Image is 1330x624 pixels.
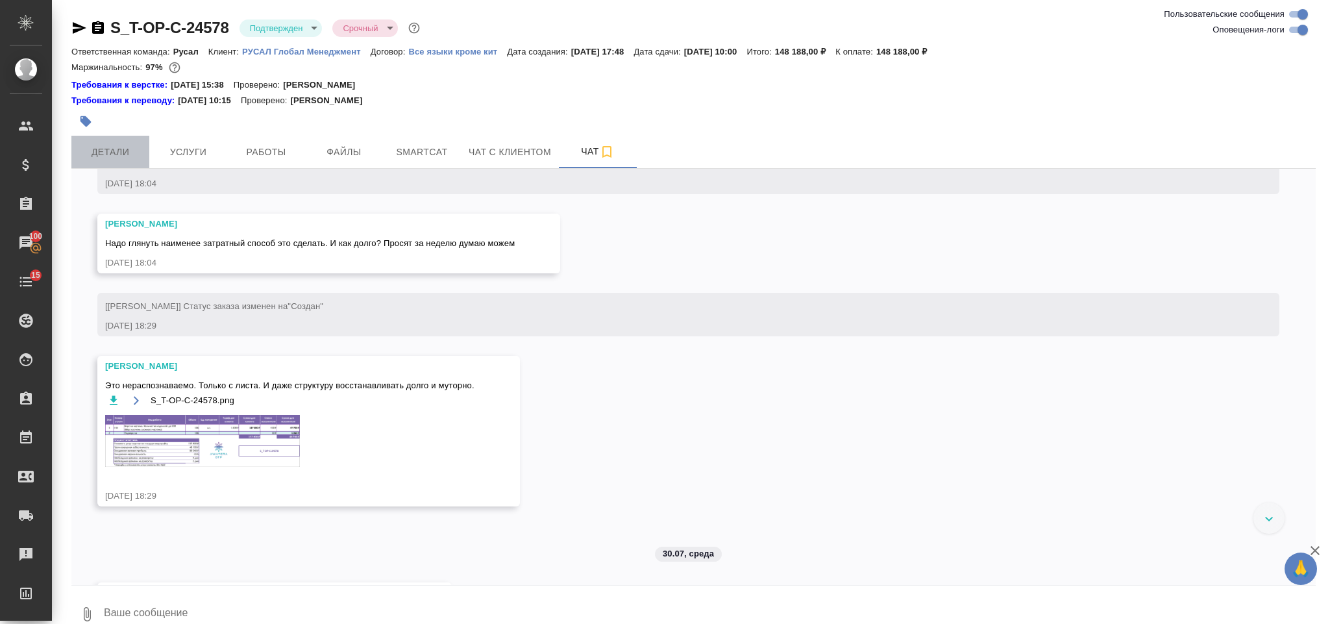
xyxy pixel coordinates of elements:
span: Работы [235,144,297,160]
a: Требования к верстке: [71,79,171,92]
span: 15 [23,269,48,282]
span: Это нераспознаваемо. Только с листа. И даже структуру восстанавливать долго и муторно. [105,379,474,392]
span: "Создан" [288,301,323,311]
span: Файлы [313,144,375,160]
p: 148 188,00 ₽ [775,47,835,56]
a: Требования к переводу: [71,94,178,107]
p: Итого: [746,47,774,56]
p: Русал [173,47,208,56]
span: Надо глянуть наименее затратный способ это сделать. И как долго? Просят за неделю думаю можем [105,238,515,248]
div: Нажми, чтобы открыть папку с инструкцией [71,94,178,107]
button: Срочный [339,23,382,34]
div: [DATE] 18:04 [105,177,1234,190]
p: Все языки кроме кит [408,47,507,56]
div: [DATE] 18:29 [105,490,474,503]
a: S_T-OP-C-24578 [110,19,229,36]
button: Добавить тэг [71,107,100,136]
button: Скачать [105,392,121,408]
div: [PERSON_NAME] [105,218,515,231]
p: Маржинальность: [71,62,145,72]
p: [DATE] 15:38 [171,79,234,92]
p: Дата сдачи: [634,47,683,56]
p: [DATE] 17:48 [571,47,634,56]
img: S_T-OP-C-24578.png [105,415,300,467]
a: РУСАЛ Глобал Менеджмент [242,45,371,56]
div: Подтвержден [240,19,323,37]
button: Скопировать ссылку [90,20,106,36]
p: [DATE] 10:00 [684,47,747,56]
span: Чат [567,144,629,160]
span: Пользовательские сообщения [1164,8,1285,21]
p: Дата создания: [507,47,571,56]
p: Договор: [371,47,409,56]
span: 100 [21,230,51,243]
a: 100 [3,227,49,259]
p: К оплате: [835,47,876,56]
span: 🙏 [1290,555,1312,582]
p: [PERSON_NAME] [290,94,372,107]
button: 4224.00 RUB; [166,59,183,76]
a: 15 [3,266,49,298]
div: [DATE] 18:29 [105,319,1234,332]
a: Все языки кроме кит [408,45,507,56]
button: 🙏 [1285,553,1317,585]
span: S_T-OP-C-24578.png [151,394,234,407]
div: Подтвержден [332,19,397,37]
p: 97% [145,62,166,72]
button: Подтвержден [246,23,307,34]
svg: Подписаться [599,144,615,160]
div: [DATE] 18:04 [105,256,515,269]
button: Открыть на драйве [128,392,144,408]
div: [PERSON_NAME] [105,360,474,373]
span: Чат с клиентом [469,144,551,160]
p: [PERSON_NAME] [283,79,365,92]
span: [[PERSON_NAME]] Статус заказа изменен на [105,301,323,311]
p: 30.07, среда [663,547,714,560]
button: Доп статусы указывают на важность/срочность заказа [406,19,423,36]
p: РУСАЛ Глобал Менеджмент [242,47,371,56]
span: Оповещения-логи [1213,23,1285,36]
p: 148 188,00 ₽ [876,47,937,56]
div: Нажми, чтобы открыть папку с инструкцией [71,79,171,92]
p: Проверено: [234,79,284,92]
button: Скопировать ссылку для ЯМессенджера [71,20,87,36]
p: Проверено: [241,94,291,107]
p: Ответственная команда: [71,47,173,56]
span: Детали [79,144,142,160]
span: Услуги [157,144,219,160]
p: Клиент: [208,47,242,56]
span: Smartcat [391,144,453,160]
p: [DATE] 10:15 [178,94,241,107]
